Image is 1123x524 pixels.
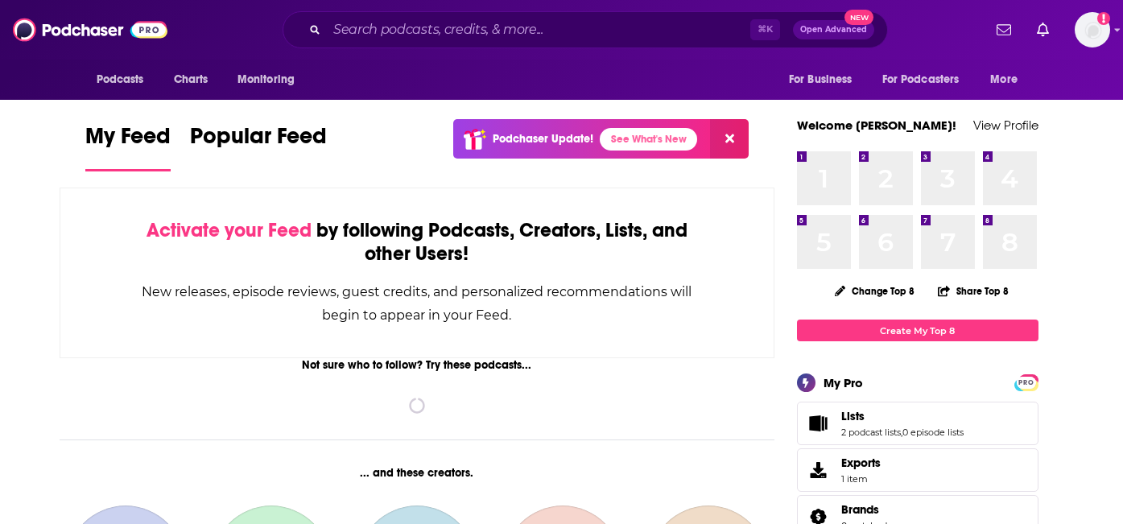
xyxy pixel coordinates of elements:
[600,128,697,151] a: See What's New
[825,281,925,301] button: Change Top 8
[1075,12,1110,47] span: Logged in as PresleyM
[990,16,1018,43] a: Show notifications dropdown
[793,20,874,39] button: Open AdvancedNew
[797,320,1038,341] a: Create My Top 8
[841,473,881,485] span: 1 item
[226,64,316,95] button: open menu
[789,68,853,91] span: For Business
[97,68,144,91] span: Podcasts
[872,64,983,95] button: open menu
[803,459,835,481] span: Exports
[844,10,873,25] span: New
[797,118,956,133] a: Welcome [PERSON_NAME]!
[163,64,218,95] a: Charts
[824,375,863,390] div: My Pro
[797,402,1038,445] span: Lists
[283,11,888,48] div: Search podcasts, credits, & more...
[841,456,881,470] span: Exports
[778,64,873,95] button: open menu
[1097,12,1110,25] svg: Add a profile image
[901,427,902,438] span: ,
[750,19,780,40] span: ⌘ K
[841,427,901,438] a: 2 podcast lists
[190,122,327,159] span: Popular Feed
[973,118,1038,133] a: View Profile
[902,427,964,438] a: 0 episode lists
[85,64,165,95] button: open menu
[990,68,1018,91] span: More
[800,26,867,34] span: Open Advanced
[60,358,775,372] div: Not sure who to follow? Try these podcasts...
[141,219,694,266] div: by following Podcasts, Creators, Lists, and other Users!
[493,132,593,146] p: Podchaser Update!
[13,14,167,45] img: Podchaser - Follow, Share and Rate Podcasts
[174,68,208,91] span: Charts
[190,122,327,171] a: Popular Feed
[1030,16,1055,43] a: Show notifications dropdown
[937,275,1009,307] button: Share Top 8
[327,17,750,43] input: Search podcasts, credits, & more...
[841,409,865,423] span: Lists
[141,280,694,327] div: New releases, episode reviews, guest credits, and personalized recommendations will begin to appe...
[803,412,835,435] a: Lists
[797,448,1038,492] a: Exports
[85,122,171,159] span: My Feed
[1075,12,1110,47] button: Show profile menu
[237,68,295,91] span: Monitoring
[60,466,775,480] div: ... and these creators.
[1075,12,1110,47] img: User Profile
[882,68,960,91] span: For Podcasters
[147,218,312,242] span: Activate your Feed
[85,122,171,171] a: My Feed
[841,502,879,517] span: Brands
[979,64,1038,95] button: open menu
[1017,376,1036,388] a: PRO
[841,409,964,423] a: Lists
[841,502,887,517] a: Brands
[1017,377,1036,389] span: PRO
